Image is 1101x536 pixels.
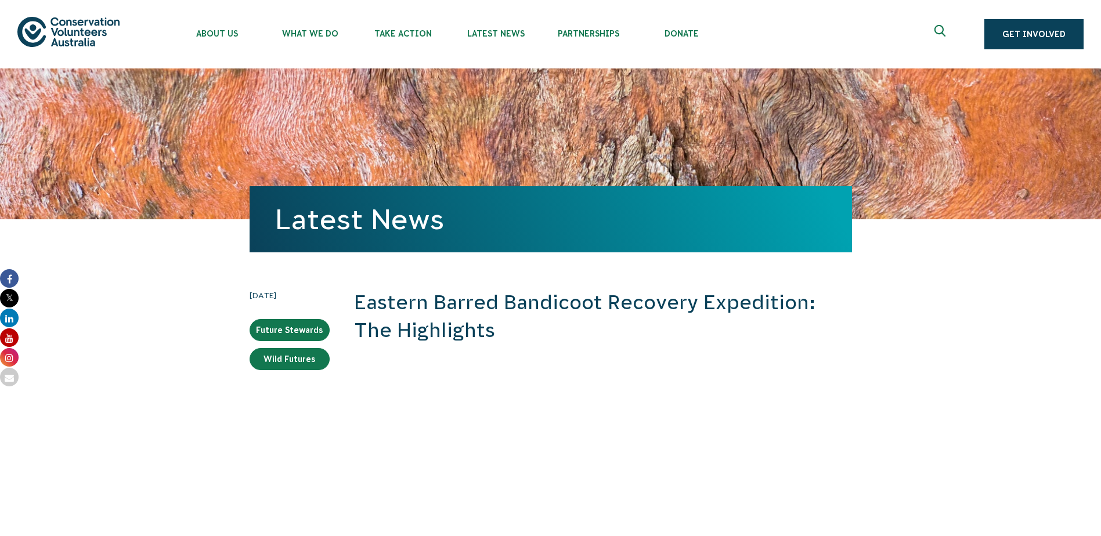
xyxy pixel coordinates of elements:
[356,29,449,38] span: Take Action
[635,29,728,38] span: Donate
[263,29,356,38] span: What We Do
[250,348,330,370] a: Wild Futures
[354,289,852,344] h2: Eastern Barred Bandicoot Recovery Expedition: The Highlights
[171,29,263,38] span: About Us
[984,19,1084,49] a: Get Involved
[542,29,635,38] span: Partnerships
[927,20,955,48] button: Expand search box Close search box
[17,17,120,46] img: logo.svg
[250,289,330,302] time: [DATE]
[449,29,542,38] span: Latest News
[275,204,444,235] a: Latest News
[250,319,330,341] a: Future Stewards
[934,25,949,44] span: Expand search box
